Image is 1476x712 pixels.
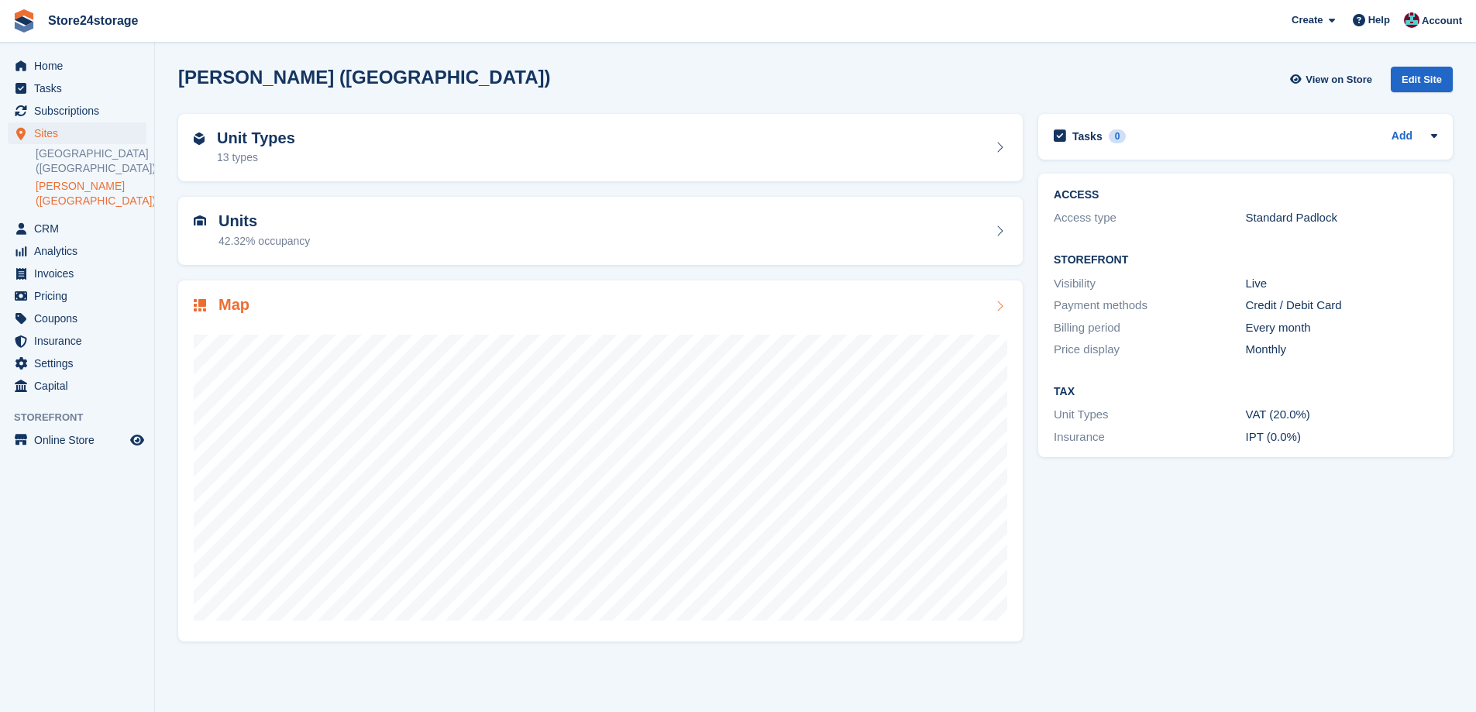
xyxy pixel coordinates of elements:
div: Billing period [1054,319,1245,337]
h2: Units [218,212,310,230]
a: menu [8,353,146,374]
a: [PERSON_NAME] ([GEOGRAPHIC_DATA]) [36,179,146,208]
div: Standard Padlock [1246,209,1437,227]
a: menu [8,100,146,122]
a: Units 42.32% occupancy [178,197,1023,265]
div: 13 types [217,150,295,166]
div: Visibility [1054,275,1245,293]
div: 0 [1109,129,1127,143]
a: menu [8,308,146,329]
img: stora-icon-8386f47178a22dfd0bd8f6a31ec36ba5ce8667c1dd55bd0f319d3a0aa187defe.svg [12,9,36,33]
span: Invoices [34,263,127,284]
h2: ACCESS [1054,189,1437,201]
a: [GEOGRAPHIC_DATA] ([GEOGRAPHIC_DATA]) [36,146,146,176]
img: unit-icn-7be61d7bf1b0ce9d3e12c5938cc71ed9869f7b940bace4675aadf7bd6d80202e.svg [194,215,206,226]
img: George [1404,12,1419,28]
img: map-icn-33ee37083ee616e46c38cad1a60f524a97daa1e2b2c8c0bc3eb3415660979fc1.svg [194,299,206,311]
span: View on Store [1306,72,1372,88]
span: Settings [34,353,127,374]
div: Price display [1054,341,1245,359]
a: menu [8,285,146,307]
div: VAT (20.0%) [1246,406,1437,424]
div: Edit Site [1391,67,1453,92]
span: Help [1368,12,1390,28]
div: IPT (0.0%) [1246,428,1437,446]
h2: Tax [1054,386,1437,398]
a: menu [8,330,146,352]
a: Preview store [128,431,146,449]
a: menu [8,429,146,451]
h2: Tasks [1072,129,1103,143]
h2: [PERSON_NAME] ([GEOGRAPHIC_DATA]) [178,67,550,88]
span: Storefront [14,410,154,425]
div: Credit / Debit Card [1246,297,1437,315]
div: Every month [1246,319,1437,337]
span: Sites [34,122,127,144]
a: Store24storage [42,8,145,33]
a: Map [178,280,1023,642]
div: Payment methods [1054,297,1245,315]
h2: Unit Types [217,129,295,147]
span: Tasks [34,77,127,99]
a: menu [8,218,146,239]
div: Unit Types [1054,406,1245,424]
div: Monthly [1246,341,1437,359]
h2: Map [218,296,249,314]
a: menu [8,55,146,77]
img: unit-type-icn-2b2737a686de81e16bb02015468b77c625bbabd49415b5ef34ead5e3b44a266d.svg [194,132,205,145]
div: Live [1246,275,1437,293]
a: menu [8,375,146,397]
div: Access type [1054,209,1245,227]
span: Pricing [34,285,127,307]
a: Unit Types 13 types [178,114,1023,182]
a: menu [8,77,146,99]
span: Account [1422,13,1462,29]
div: 42.32% occupancy [218,233,310,249]
span: Insurance [34,330,127,352]
a: Edit Site [1391,67,1453,98]
span: Home [34,55,127,77]
a: menu [8,263,146,284]
span: Subscriptions [34,100,127,122]
div: Insurance [1054,428,1245,446]
a: Add [1392,128,1412,146]
span: Capital [34,375,127,397]
span: Analytics [34,240,127,262]
span: Online Store [34,429,127,451]
span: CRM [34,218,127,239]
h2: Storefront [1054,254,1437,267]
a: View on Store [1288,67,1378,92]
a: menu [8,122,146,144]
span: Create [1292,12,1323,28]
a: menu [8,240,146,262]
span: Coupons [34,308,127,329]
